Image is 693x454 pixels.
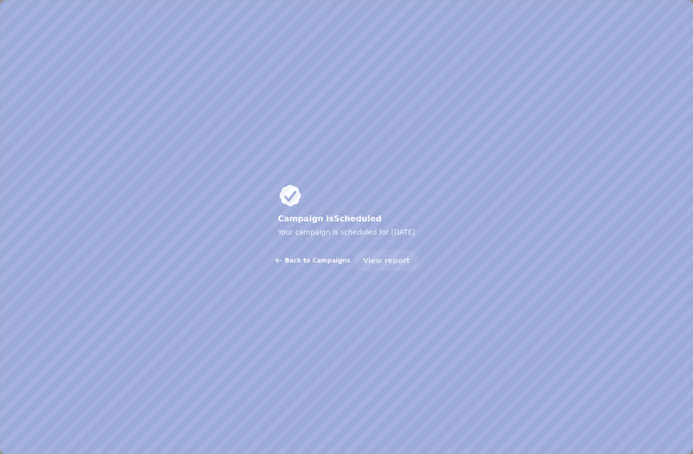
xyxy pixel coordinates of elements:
span: Back to Campaigns [285,257,350,264]
button: View report [354,250,418,271]
p: Your campaign is scheduled for [DATE] [278,226,415,238]
button: Back to Campaigns [274,250,350,271]
h2: Campaign is Scheduled [278,212,415,226]
span: View report [363,257,409,264]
